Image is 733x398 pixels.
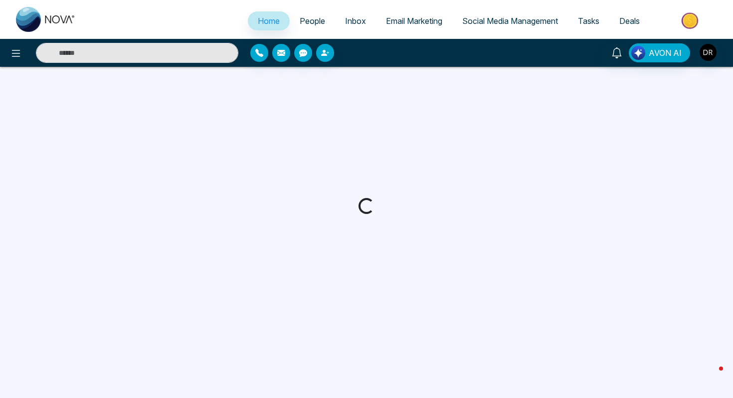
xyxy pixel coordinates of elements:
span: Email Marketing [386,16,442,26]
img: Lead Flow [631,46,645,60]
a: Social Media Management [452,11,568,30]
img: Nova CRM Logo [16,7,76,32]
a: Email Marketing [376,11,452,30]
a: Inbox [335,11,376,30]
span: People [300,16,325,26]
span: AVON AI [649,47,682,59]
span: Home [258,16,280,26]
a: Tasks [568,11,609,30]
button: AVON AI [629,43,690,62]
img: Market-place.gif [655,9,727,32]
span: Social Media Management [462,16,558,26]
iframe: Intercom live chat [699,364,723,388]
span: Inbox [345,16,366,26]
span: Deals [619,16,640,26]
a: People [290,11,335,30]
a: Home [248,11,290,30]
img: User Avatar [700,44,717,61]
a: Deals [609,11,650,30]
span: Tasks [578,16,599,26]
